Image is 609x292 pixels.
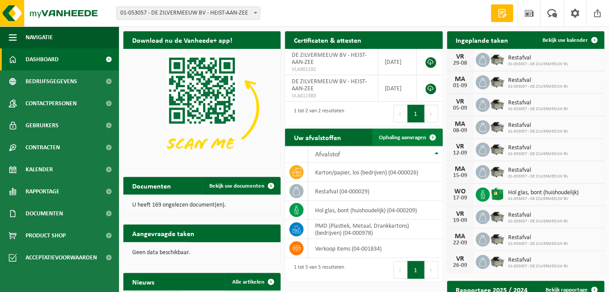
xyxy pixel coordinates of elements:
h2: Ingeplande taken [447,31,517,48]
button: 1 [408,105,425,122]
span: Hol glas, bont (huishoudelijk) [509,189,579,196]
a: Alle artikelen [225,273,280,291]
div: WO [452,188,469,195]
img: WB-5000-GAL-GY-01 [490,209,505,224]
span: 01-053057 - DE ZILVERMEEUW BV [509,241,569,247]
span: 01-053057 - DE ZILVERMEEUW BV [509,62,569,67]
button: 1 [408,261,425,279]
span: Bekijk uw kalender [543,37,588,43]
div: VR [452,255,469,262]
span: Bedrijfsgegevens [26,70,77,92]
div: 19-09 [452,218,469,224]
button: Next [425,261,438,279]
img: CR-BU-1C-4000-MET-03 [490,186,505,201]
span: 01-053057 - DE ZILVERMEEUW BV [509,264,569,269]
span: 01-053057 - DE ZILVERMEEUW BV [509,84,569,89]
span: Restafval [509,144,569,152]
span: DE ZILVERMEEUW BV - HEIST-AAN-ZEE [292,52,367,66]
img: WB-5000-GAL-GY-01 [490,254,505,269]
button: Previous [394,261,408,279]
span: Restafval [509,122,569,129]
td: restafval (04-000029) [308,182,442,201]
span: Restafval [509,234,569,241]
h2: Download nu de Vanheede+ app! [123,31,241,48]
span: Acceptatievoorwaarden [26,247,97,269]
span: Afvalstof [315,151,340,158]
button: Previous [394,105,408,122]
div: 29-08 [452,60,469,67]
img: WB-5000-GAL-GY-01 [490,74,505,89]
span: Restafval [509,100,569,107]
td: hol glas, bont (huishoudelijk) (04-000209) [308,201,442,220]
span: Contracten [26,137,60,159]
span: Contactpersonen [26,92,77,115]
div: 01-09 [452,83,469,89]
h2: Nieuws [123,273,163,290]
span: 01-053057 - DE ZILVERMEEUW BV [509,174,569,179]
div: VR [452,53,469,60]
p: Geen data beschikbaar. [132,250,272,256]
div: VR [452,143,469,150]
a: Ophaling aanvragen [372,129,442,146]
span: Restafval [509,77,569,84]
span: Restafval [509,212,569,219]
div: VR [452,98,469,105]
a: Bekijk uw documenten [202,177,280,195]
div: 1 tot 2 van 2 resultaten [290,104,344,123]
div: MA [452,76,469,83]
img: WB-5000-GAL-GY-01 [490,119,505,134]
span: Bekijk uw documenten [209,183,264,189]
div: 26-09 [452,262,469,269]
span: Kalender [26,159,53,181]
h2: Aangevraagde taken [123,225,203,242]
div: MA [452,166,469,173]
span: Documenten [26,203,63,225]
td: [DATE] [379,75,417,102]
div: MA [452,233,469,240]
div: 22-09 [452,240,469,246]
span: 01-053057 - DE ZILVERMEEUW BV [509,107,569,112]
div: 05-09 [452,105,469,111]
a: Bekijk uw kalender [536,31,604,49]
img: WB-5000-GAL-GY-01 [490,231,505,246]
div: 12-09 [452,150,469,156]
span: 01-053057 - DE ZILVERMEEUW BV [509,152,569,157]
span: 01-053057 - DE ZILVERMEEUW BV [509,219,569,224]
img: WB-5000-GAL-GY-01 [490,52,505,67]
h2: Certificaten & attesten [285,31,370,48]
span: Gebruikers [26,115,59,137]
td: PMD (Plastiek, Metaal, Drankkartons) (bedrijven) (04-000978) [308,220,442,239]
p: U heeft 169 ongelezen document(en). [132,202,272,208]
span: DE ZILVERMEEUW BV - HEIST-AAN-ZEE [292,78,367,92]
span: 01-053057 - DE ZILVERMEEUW BV - HEIST-AAN-ZEE [117,7,260,19]
div: VR [452,211,469,218]
div: 08-09 [452,128,469,134]
span: Navigatie [26,26,53,48]
span: 01-053057 - DE ZILVERMEEUW BV - HEIST-AAN-ZEE [116,7,260,20]
span: 01-053057 - DE ZILVERMEEUW BV [509,129,569,134]
div: 1 tot 5 van 5 resultaten [290,260,344,280]
span: Product Shop [26,225,66,247]
div: 15-09 [452,173,469,179]
span: VLA901192 [292,66,371,73]
img: WB-5000-GAL-GY-01 [490,164,505,179]
span: Restafval [509,257,569,264]
img: Download de VHEPlus App [123,49,281,167]
span: Rapportage [26,181,59,203]
h2: Documenten [123,177,180,194]
img: WB-5000-GAL-GY-01 [490,96,505,111]
div: MA [452,121,469,128]
span: Restafval [509,55,569,62]
h2: Uw afvalstoffen [285,129,350,146]
td: verkoop items (04-001834) [308,239,442,258]
div: 17-09 [452,195,469,201]
span: VLA611383 [292,92,371,100]
button: Next [425,105,438,122]
td: [DATE] [379,49,417,75]
span: Ophaling aanvragen [379,135,427,140]
td: karton/papier, los (bedrijven) (04-000026) [308,163,442,182]
span: Restafval [509,167,569,174]
span: Dashboard [26,48,59,70]
img: WB-5000-GAL-GY-01 [490,141,505,156]
span: 01-053057 - DE ZILVERMEEUW BV [509,196,579,202]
